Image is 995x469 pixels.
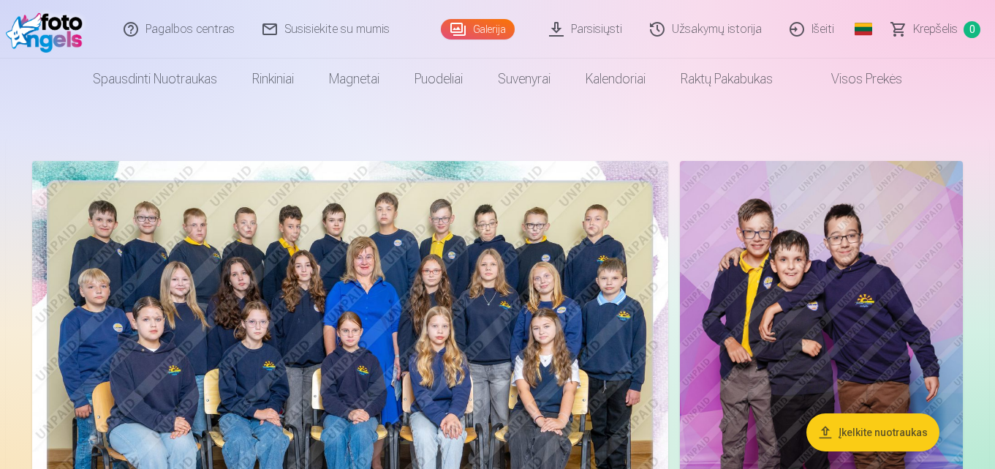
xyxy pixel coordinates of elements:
img: /fa2 [6,6,90,53]
span: 0 [964,21,980,38]
a: Kalendoriai [568,59,663,100]
a: Suvenyrai [480,59,568,100]
span: Krepšelis [913,20,958,38]
a: Spausdinti nuotraukas [75,59,235,100]
a: Puodeliai [397,59,480,100]
a: Rinkiniai [235,59,311,100]
a: Raktų pakabukas [663,59,790,100]
a: Visos prekės [790,59,920,100]
a: Galerija [441,19,515,40]
button: Įkelkite nuotraukas [806,413,939,451]
a: Magnetai [311,59,397,100]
